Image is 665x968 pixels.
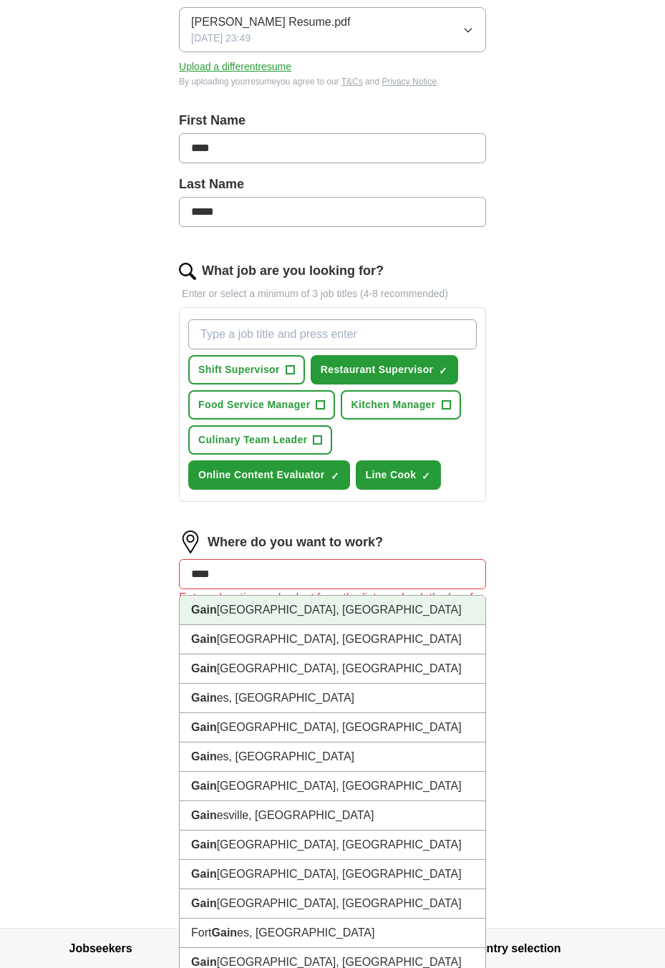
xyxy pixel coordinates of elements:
[198,362,280,377] span: Shift Supervisor
[179,111,486,130] label: First Name
[180,772,485,801] li: [GEOGRAPHIC_DATA], [GEOGRAPHIC_DATA]
[191,662,217,674] strong: Gain
[180,831,485,860] li: [GEOGRAPHIC_DATA], [GEOGRAPHIC_DATA]
[198,397,310,412] span: Food Service Manager
[191,897,217,909] strong: Gain
[191,692,217,704] strong: Gain
[191,956,217,968] strong: Gain
[341,77,363,87] a: T&Cs
[311,355,459,384] button: Restaurant Supervisor✓
[321,362,434,377] span: Restaurant Supervisor
[188,355,305,384] button: Shift Supervisor
[366,468,417,483] span: Line Cook
[212,926,238,939] strong: Gain
[179,7,486,52] button: [PERSON_NAME] Resume.pdf[DATE] 23:49
[331,470,339,482] span: ✓
[179,531,202,553] img: location.png
[180,889,485,919] li: [GEOGRAPHIC_DATA], [GEOGRAPHIC_DATA]
[179,589,486,624] div: Enter a location and select from the list, or check the box for fully remote roles
[180,713,485,742] li: [GEOGRAPHIC_DATA], [GEOGRAPHIC_DATA]
[439,365,447,377] span: ✓
[179,286,486,301] p: Enter or select a minimum of 3 job titles (4-8 recommended)
[188,460,349,490] button: Online Content Evaluator✓
[191,809,217,821] strong: Gain
[198,468,324,483] span: Online Content Evaluator
[191,633,217,645] strong: Gain
[191,868,217,880] strong: Gain
[341,390,460,420] button: Kitchen Manager
[180,742,485,772] li: es, [GEOGRAPHIC_DATA]
[198,432,307,447] span: Culinary Team Leader
[382,77,437,87] a: Privacy Notice
[179,75,486,88] div: By uploading your resume you agree to our and .
[180,919,485,948] li: Fort es, [GEOGRAPHIC_DATA]
[180,801,485,831] li: esville, [GEOGRAPHIC_DATA]
[208,533,383,552] label: Where do you want to work?
[180,654,485,684] li: [GEOGRAPHIC_DATA], [GEOGRAPHIC_DATA]
[180,860,485,889] li: [GEOGRAPHIC_DATA], [GEOGRAPHIC_DATA]
[188,319,477,349] input: Type a job title and press enter
[356,460,442,490] button: Line Cook✓
[180,684,485,713] li: es, [GEOGRAPHIC_DATA]
[191,31,251,46] span: [DATE] 23:49
[179,175,486,194] label: Last Name
[191,838,217,851] strong: Gain
[179,263,196,280] img: search.png
[191,721,217,733] strong: Gain
[191,750,217,763] strong: Gain
[191,604,217,616] strong: Gain
[422,470,430,482] span: ✓
[179,59,291,74] button: Upload a differentresume
[191,14,350,31] span: [PERSON_NAME] Resume.pdf
[188,425,332,455] button: Culinary Team Leader
[188,390,335,420] button: Food Service Manager
[351,397,435,412] span: Kitchen Manager
[191,780,217,792] strong: Gain
[180,596,485,625] li: [GEOGRAPHIC_DATA], [GEOGRAPHIC_DATA]
[202,261,384,281] label: What job are you looking for?
[180,625,485,654] li: [GEOGRAPHIC_DATA], [GEOGRAPHIC_DATA]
